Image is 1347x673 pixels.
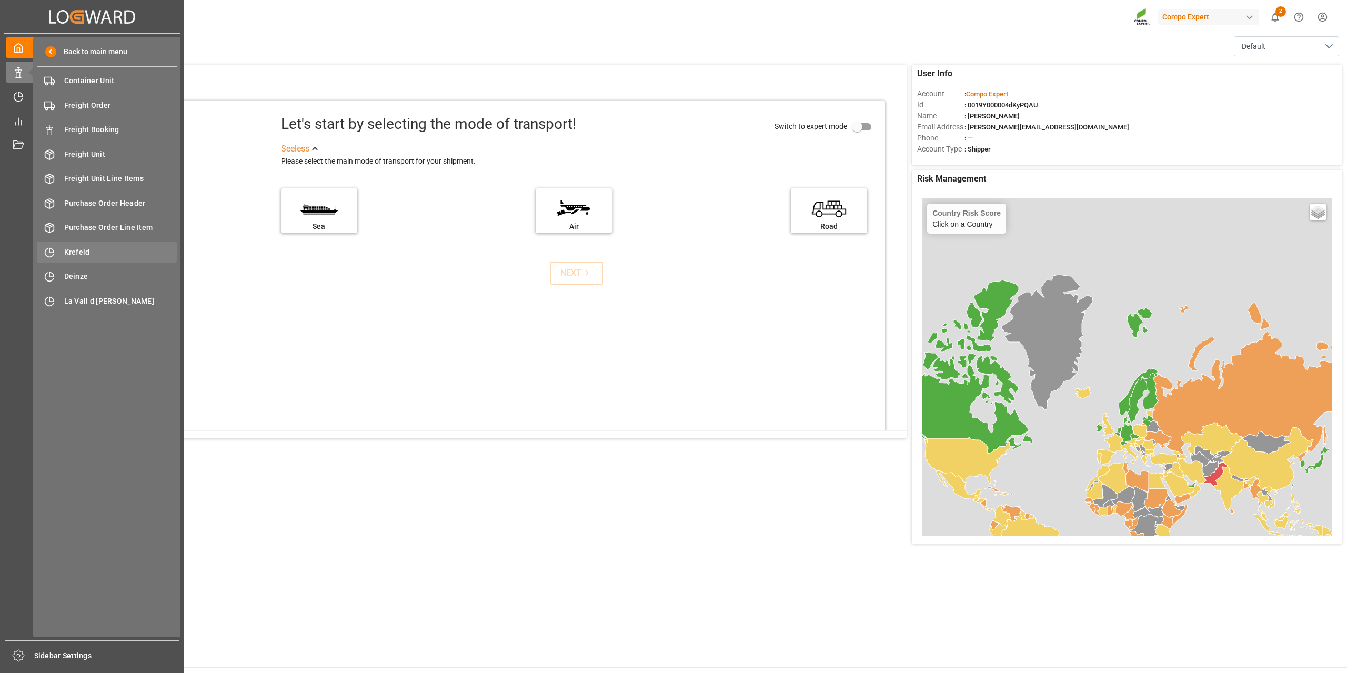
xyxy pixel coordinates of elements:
[964,101,1038,109] span: : 0019Y000004dKyPQAU
[932,209,1001,228] div: Click on a Country
[6,86,178,107] a: Timeslot Management
[775,122,847,130] span: Switch to expert mode
[37,119,177,140] a: Freight Booking
[286,221,352,232] div: Sea
[917,173,986,185] span: Risk Management
[281,113,576,135] div: Let's start by selecting the mode of transport!
[37,266,177,287] a: Deinze
[1242,41,1265,52] span: Default
[917,144,964,155] span: Account Type
[917,122,964,133] span: Email Address
[64,124,177,135] span: Freight Booking
[281,143,309,155] div: See less
[932,209,1001,217] h4: Country Risk Score
[37,193,177,213] a: Purchase Order Header
[64,222,177,233] span: Purchase Order Line Item
[37,290,177,311] a: La Vall d [PERSON_NAME]
[917,133,964,144] span: Phone
[64,100,177,111] span: Freight Order
[64,247,177,258] span: Krefeld
[64,198,177,209] span: Purchase Order Header
[64,75,177,86] span: Container Unit
[560,267,592,279] div: NEXT
[917,88,964,99] span: Account
[56,46,127,57] span: Back to main menu
[6,135,178,156] a: Document Management
[1234,36,1339,56] button: open menu
[964,112,1020,120] span: : [PERSON_NAME]
[550,262,603,285] button: NEXT
[966,90,1008,98] span: Compo Expert
[1275,6,1286,17] span: 2
[281,155,878,168] div: Please select the main mode of transport for your shipment.
[796,221,862,232] div: Road
[1287,5,1311,29] button: Help Center
[34,650,180,661] span: Sidebar Settings
[1310,204,1326,220] a: Layers
[37,71,177,91] a: Container Unit
[1263,5,1287,29] button: show 2 new notifications
[917,111,964,122] span: Name
[64,173,177,184] span: Freight Unit Line Items
[6,37,178,58] a: My Cockpit
[37,95,177,115] a: Freight Order
[917,67,952,80] span: User Info
[964,145,991,153] span: : Shipper
[37,242,177,262] a: Krefeld
[964,123,1129,131] span: : [PERSON_NAME][EMAIL_ADDRESS][DOMAIN_NAME]
[37,168,177,189] a: Freight Unit Line Items
[964,90,1008,98] span: :
[37,144,177,164] a: Freight Unit
[64,296,177,307] span: La Vall d [PERSON_NAME]
[964,134,973,142] span: : —
[64,271,177,282] span: Deinze
[1134,8,1151,26] img: Screenshot%202023-09-29%20at%2010.02.21.png_1712312052.png
[917,99,964,111] span: Id
[37,217,177,238] a: Purchase Order Line Item
[64,149,177,160] span: Freight Unit
[541,221,607,232] div: Air
[1158,9,1259,25] div: Compo Expert
[1158,7,1263,27] button: Compo Expert
[6,111,178,131] a: My Reports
